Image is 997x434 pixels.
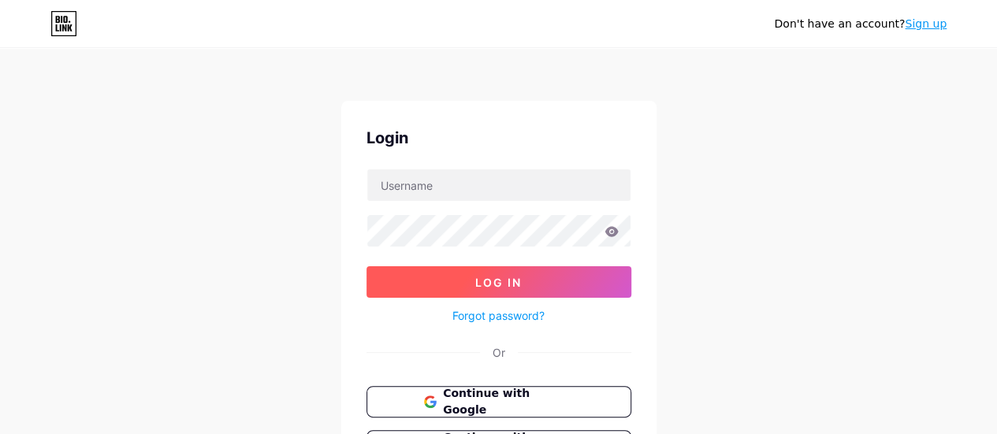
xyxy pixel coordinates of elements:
input: Username [367,169,631,201]
div: Don't have an account? [774,16,947,32]
a: Forgot password? [452,307,545,324]
a: Sign up [905,17,947,30]
span: Log In [475,276,522,289]
span: Continue with Google [443,385,573,418]
div: Or [493,344,505,361]
button: Log In [366,266,631,298]
button: Continue with Google [366,386,631,417]
div: Login [366,126,631,150]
